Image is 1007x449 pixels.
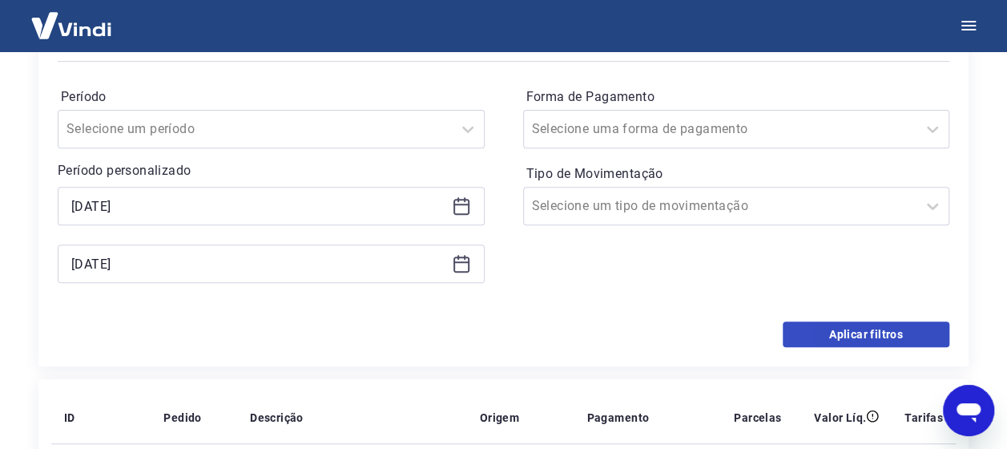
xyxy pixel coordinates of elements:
label: Tipo de Movimentação [526,164,947,184]
img: Vindi [19,1,123,50]
p: Tarifas [904,410,943,426]
button: Aplicar filtros [783,322,949,347]
p: Descrição [250,410,304,426]
iframe: Botão para abrir a janela de mensagens [943,385,994,436]
input: Data final [71,252,445,276]
p: Parcelas [734,410,781,426]
p: Valor Líq. [814,410,866,426]
p: ID [64,410,75,426]
label: Período [61,87,481,107]
input: Data inicial [71,194,445,218]
label: Forma de Pagamento [526,87,947,107]
p: Origem [480,410,519,426]
p: Pagamento [587,410,650,426]
p: Período personalizado [58,161,485,180]
p: Pedido [163,410,201,426]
